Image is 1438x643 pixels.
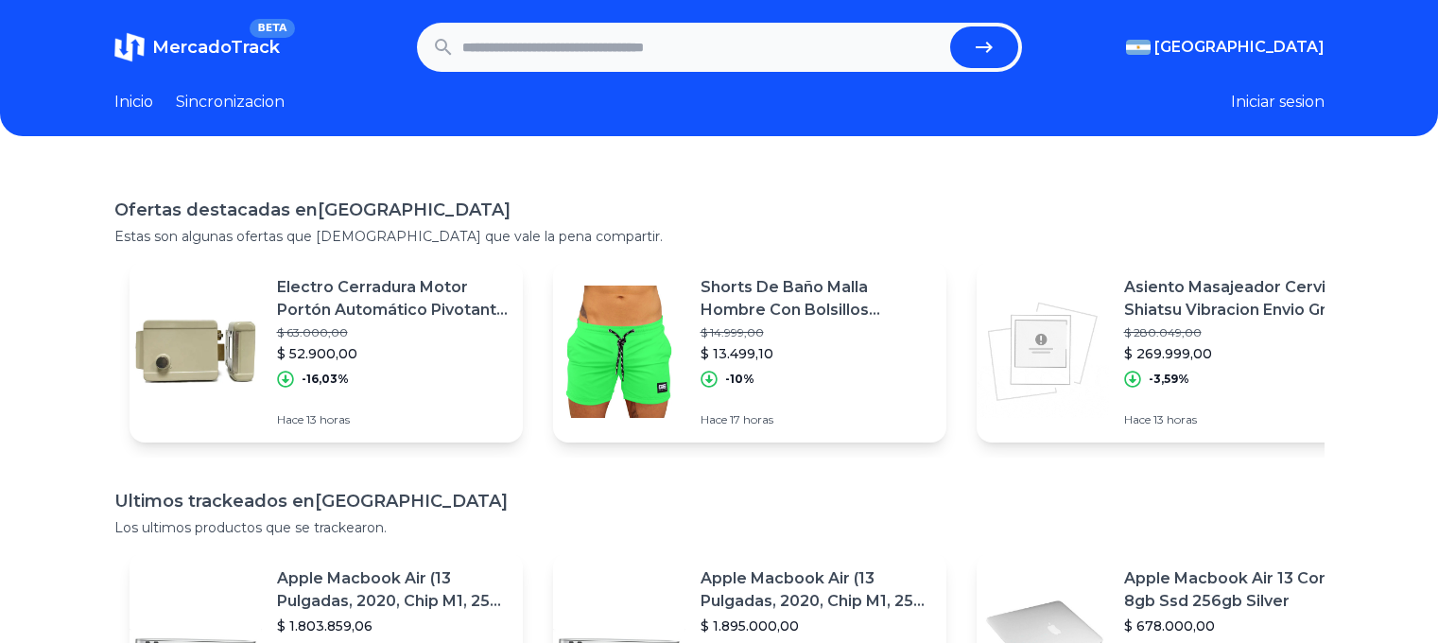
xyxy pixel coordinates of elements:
[725,372,754,387] p: -10%
[1126,36,1325,59] button: [GEOGRAPHIC_DATA]
[130,286,262,418] img: Featured image
[114,488,1325,514] h1: Ultimos trackeados en [GEOGRAPHIC_DATA]
[114,518,1325,537] p: Los ultimos productos que se trackearon.
[277,325,508,340] p: $ 63.000,00
[701,617,931,635] p: $ 1.895.000,00
[1126,40,1151,55] img: Argentina
[701,325,931,340] p: $ 14.999,00
[1231,91,1325,113] button: Iniciar sesion
[1149,372,1189,387] p: -3,59%
[1124,412,1355,427] p: Hace 13 horas
[152,37,280,58] span: MercadoTrack
[277,344,508,363] p: $ 52.900,00
[1124,325,1355,340] p: $ 280.049,00
[277,276,508,321] p: Electro Cerradura Motor Portón Automático Pivotante Levadizo
[701,276,931,321] p: Shorts De Baño Malla Hombre Con Bolsillos Secado Rápido G6
[114,197,1325,223] h1: Ofertas destacadas en [GEOGRAPHIC_DATA]
[114,91,153,113] a: Inicio
[277,567,508,613] p: Apple Macbook Air (13 Pulgadas, 2020, Chip M1, 256 Gb De Ssd, 8 Gb De Ram) - Plata
[130,261,523,443] a: Featured imageElectro Cerradura Motor Portón Automático Pivotante Levadizo$ 63.000,00$ 52.900,00-...
[114,32,280,62] a: MercadoTrackBETA
[553,286,685,418] img: Featured image
[977,286,1109,418] img: Featured image
[1124,567,1355,613] p: Apple Macbook Air 13 Core I5 8gb Ssd 256gb Silver
[701,412,931,427] p: Hace 17 horas
[1154,36,1325,59] span: [GEOGRAPHIC_DATA]
[1124,276,1355,321] p: Asiento Masajeador Cervical Shiatsu Vibracion Envio Gratis
[250,19,294,38] span: BETA
[1124,344,1355,363] p: $ 269.999,00
[114,32,145,62] img: MercadoTrack
[701,567,931,613] p: Apple Macbook Air (13 Pulgadas, 2020, Chip M1, 256 Gb De Ssd, 8 Gb De Ram) - Plata
[277,412,508,427] p: Hace 13 horas
[1124,617,1355,635] p: $ 678.000,00
[114,227,1325,246] p: Estas son algunas ofertas que [DEMOGRAPHIC_DATA] que vale la pena compartir.
[277,617,508,635] p: $ 1.803.859,06
[302,372,349,387] p: -16,03%
[176,91,285,113] a: Sincronizacion
[553,261,946,443] a: Featured imageShorts De Baño Malla Hombre Con Bolsillos Secado Rápido G6$ 14.999,00$ 13.499,10-10...
[701,344,931,363] p: $ 13.499,10
[977,261,1370,443] a: Featured imageAsiento Masajeador Cervical Shiatsu Vibracion Envio Gratis$ 280.049,00$ 269.999,00-...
